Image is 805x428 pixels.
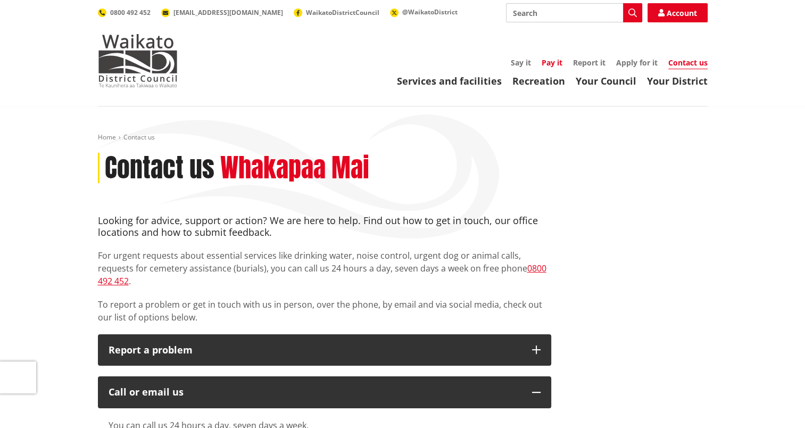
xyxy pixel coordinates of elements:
span: @WaikatoDistrict [402,7,458,17]
button: Call or email us [98,376,551,408]
p: For urgent requests about essential services like drinking water, noise control, urgent dog or an... [98,249,551,287]
a: 0800 492 452 [98,8,151,17]
a: WaikatoDistrictCouncil [294,8,379,17]
span: Contact us [123,133,155,142]
a: Your District [647,75,708,87]
a: Contact us [668,57,708,69]
nav: breadcrumb [98,133,708,142]
h4: Looking for advice, support or action? We are here to help. Find out how to get in touch, our off... [98,215,551,238]
a: Report it [573,57,605,68]
a: Apply for it [616,57,658,68]
a: Say it [511,57,531,68]
h2: Whakapaa Mai [220,153,369,184]
h1: Contact us [105,153,214,184]
button: Report a problem [98,334,551,366]
a: Pay it [542,57,562,68]
div: Call or email us [109,387,521,398]
a: 0800 492 452 [98,262,546,287]
span: [EMAIL_ADDRESS][DOMAIN_NAME] [173,8,283,17]
a: @WaikatoDistrict [390,7,458,17]
span: 0800 492 452 [110,8,151,17]
iframe: Messenger Launcher [756,383,794,422]
a: [EMAIL_ADDRESS][DOMAIN_NAME] [161,8,283,17]
input: Search input [506,3,642,22]
img: Waikato District Council - Te Kaunihera aa Takiwaa o Waikato [98,34,178,87]
span: WaikatoDistrictCouncil [306,8,379,17]
a: Recreation [512,75,565,87]
p: Report a problem [109,345,521,356]
a: Home [98,133,116,142]
p: To report a problem or get in touch with us in person, over the phone, by email and via social me... [98,298,551,324]
a: Services and facilities [397,75,502,87]
a: Your Council [576,75,636,87]
a: Account [648,3,708,22]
